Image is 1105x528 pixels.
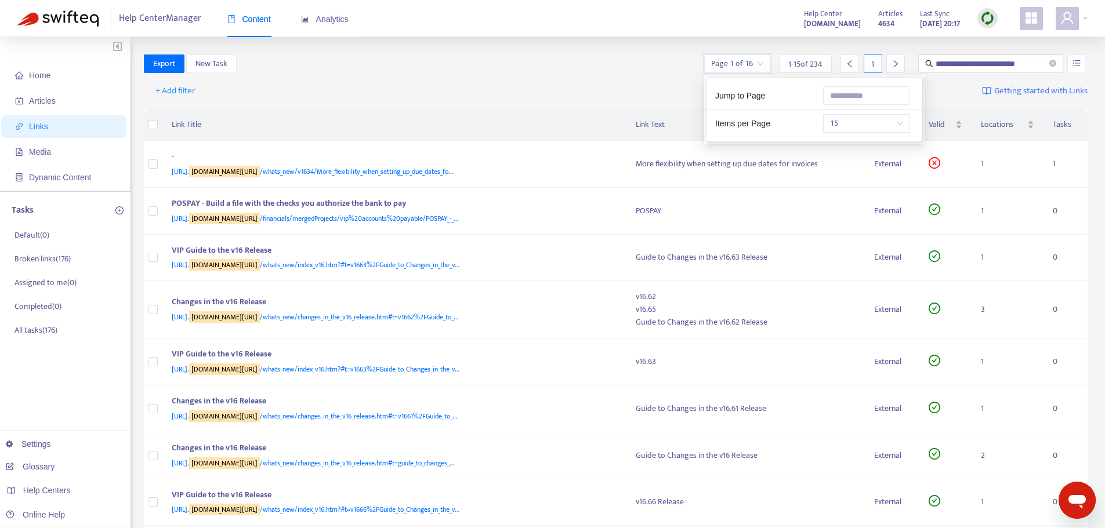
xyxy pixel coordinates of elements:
span: New Task [195,57,227,70]
a: Settings [6,439,51,449]
div: External [874,402,910,415]
sqkw: [DOMAIN_NAME][URL] [189,259,260,271]
span: Export [153,57,175,70]
p: Completed ( 0 ) [15,300,61,312]
span: check-circle [929,203,940,215]
span: check-circle [929,495,940,507]
div: v16.66 Release [636,496,856,508]
th: Valid [919,109,972,141]
td: 0 [1044,479,1088,526]
sqkw: [DOMAIN_NAME][URL] [189,504,260,515]
span: area-chart [301,15,309,23]
div: External [874,205,910,217]
span: 15 [830,115,903,132]
td: 0 [1044,235,1088,282]
td: 0 [1044,281,1088,338]
div: POSPAY [636,205,856,217]
div: 1 [864,54,882,73]
p: Tasks [12,203,34,217]
span: check-circle [929,448,940,460]
p: Assigned to me ( 0 ) [15,276,77,289]
span: [URL]. /whats_new/index_v16.htm?#t=v1666%2FGuide_to_Changes_in_the_v... [172,504,460,515]
span: [URL]. /whats_new/v1634/More_flexibility_when_setting_up_due_dates_fo... [172,166,454,177]
span: Getting started with Links [994,85,1088,98]
span: Articles [878,8,903,20]
span: Jump to Page [715,91,765,100]
th: Link Text [626,109,865,141]
td: 0 [1044,432,1088,479]
span: 1 - 15 of 234 [788,58,823,70]
span: check-circle [929,355,940,366]
div: VIP Guide to the v16 Release [172,489,613,504]
div: Changes in the v16 Release [172,296,613,311]
th: Tasks [1044,109,1088,141]
td: 1 [972,235,1044,282]
sqkw: [DOMAIN_NAME][URL] [189,410,260,422]
td: 1 [972,338,1044,385]
span: Dynamic Content [29,173,91,182]
div: External [874,449,910,462]
span: Content [227,14,271,24]
div: External [874,158,910,170]
span: check-circle [929,303,940,314]
p: Default ( 0 ) [15,229,49,241]
span: close-circle [929,157,940,169]
sqkw: [DOMAIN_NAME][URL] [189,363,260,375]
th: Locations [972,109,1044,141]
span: account-book [15,97,23,105]
span: [URL]. /whats_new/changes_in_the_v16_release.htm#t=v1661%2FGuide_to_... [172,410,458,422]
div: Guide to Changes in the v16.61 Release [636,402,856,415]
span: [URL]. /whats_new/index_v16.htm?#t=v1663%2FGuide_to_Changes_in_the_v... [172,259,460,271]
button: + Add filter [147,82,204,100]
div: More flexibility when setting up due dates for invoices [636,158,856,170]
sqkw: [DOMAIN_NAME][URL] [189,213,260,224]
div: v16.62 [636,290,856,303]
span: + Add filter [155,84,195,98]
span: [URL]. /financials/mergedProjects/vip%20accounts%20payable/POSPAY_-_... [172,213,459,224]
span: plus-circle [115,206,124,214]
sqkw: [DOMAIN_NAME][URL] [189,166,260,177]
span: appstore [1024,11,1038,25]
span: left [846,60,854,68]
span: user [1060,11,1074,25]
div: VIP Guide to the v16 Release [172,348,613,363]
span: Help Center Manager [119,8,201,30]
span: Items per Page [715,119,770,128]
span: file-image [15,148,23,156]
span: right [892,60,900,68]
div: POSPAY - Build a file with the checks you authorize the bank to pay [172,197,613,212]
span: Valid [929,118,953,131]
span: book [227,15,236,23]
td: 0 [1044,385,1088,432]
a: Online Help [6,510,65,519]
span: [URL]. /whats_new/index_v16.htm?#t=v1663%2FGuide_to_Changes_in_the_v... [172,363,460,375]
td: 1 [972,188,1044,235]
td: 1 [972,479,1044,526]
th: Link Title [162,109,626,141]
span: unordered-list [1073,59,1081,67]
span: close-circle [1049,59,1056,70]
div: - [172,150,613,165]
div: External [874,355,910,368]
div: VIP Guide to the v16 Release [172,244,613,259]
span: Last Sync [920,8,950,20]
div: External [874,251,910,264]
div: Changes in the v16 Release [172,395,613,410]
button: unordered-list [1067,54,1085,73]
td: 2 [972,432,1044,479]
img: Swifteq [17,10,99,27]
div: Changes in the v16 Release [172,442,613,457]
span: search [925,60,933,68]
td: 0 [1044,188,1088,235]
span: check-circle [929,402,940,413]
td: 1 [972,141,1044,188]
span: Media [29,147,51,156]
div: Guide to Changes in the v16.62 Release [636,316,856,329]
div: External [874,496,910,508]
span: link [15,122,23,130]
span: container [15,173,23,181]
strong: 4634 [878,17,894,30]
img: sync.dc5367851b00ba804db3.png [980,11,995,26]
div: Guide to Changes in the v16 Release [636,449,856,462]
td: 1 [1044,141,1088,188]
